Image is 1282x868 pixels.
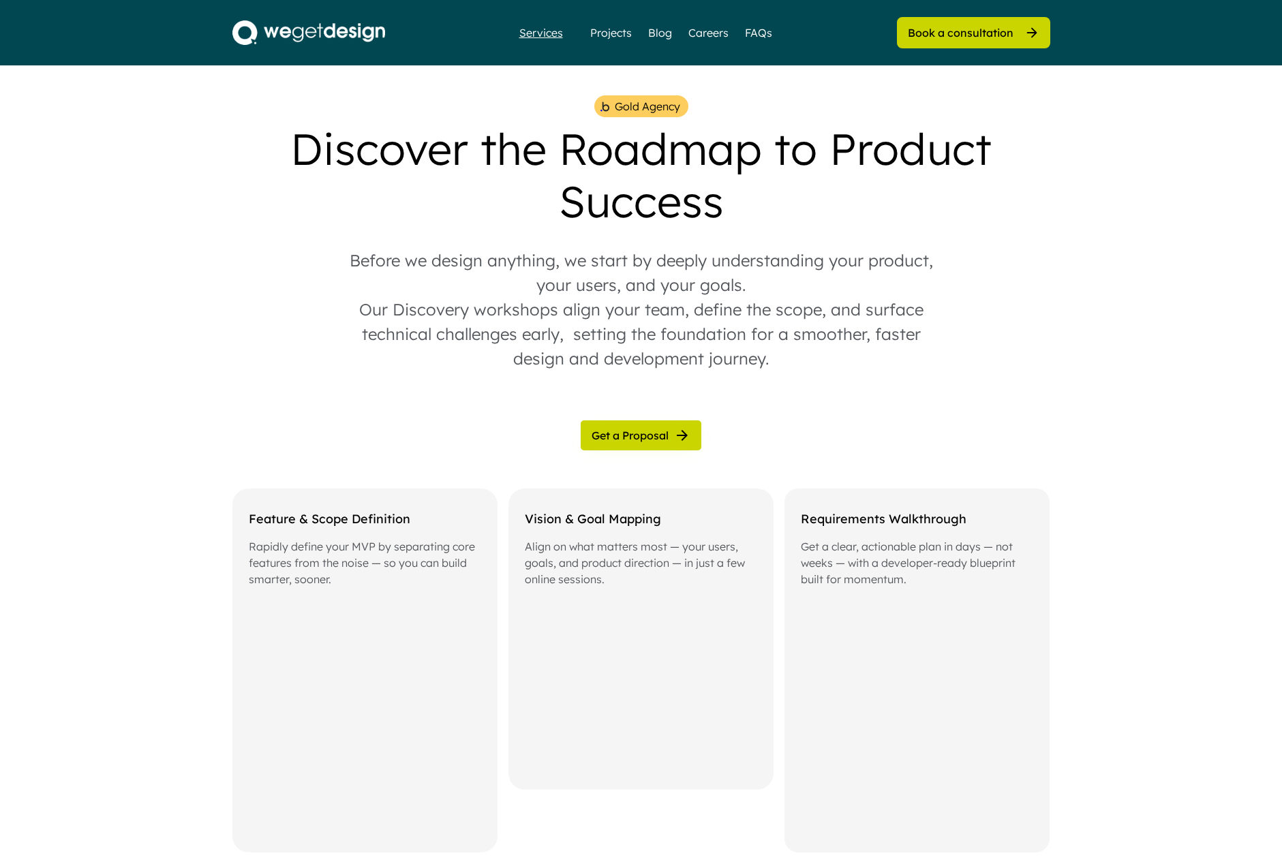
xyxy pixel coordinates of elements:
[908,25,1013,40] div: Book a consultation
[615,98,680,114] div: Gold Agency
[508,587,774,790] img: yH5BAEAAAAALAAAAAABAAEAAAIBRAA7
[232,123,1050,228] div: Discover the Roadmap to Product Success
[525,538,757,587] div: Align on what matters most — your users, goals, and product direction — in just a few online sess...
[232,20,385,45] img: 4b569577-11d7-4442-95fc-ebbb524e5eb8.png
[801,538,1033,587] div: Get a clear, actionable plan in days — not weeks — with a developer-ready blueprint built for mom...
[341,248,941,371] div: Before we design anything, we start by deeply understanding your product, your users, and your go...
[745,25,772,41] a: FAQs
[648,25,672,41] a: Blog
[525,510,757,527] div: Vision & Goal Mapping
[590,25,632,41] a: Projects
[784,587,1050,852] img: yH5BAEAAAAALAAAAAABAAEAAAIBRAA7
[249,538,481,587] div: Rapidly define your MVP by separating core features from the noise — so you can build smarter, so...
[592,430,669,441] span: Get a Proposal
[232,602,498,798] img: yH5BAEAAAAALAAAAAABAAEAAAIBRAA7
[581,420,701,450] button: Get a Proposal
[688,25,729,41] a: Careers
[514,27,568,38] div: Services
[599,100,611,113] img: bubble%201.png
[249,510,481,527] div: Feature & Scope Definition
[801,510,1033,527] div: Requirements Walkthrough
